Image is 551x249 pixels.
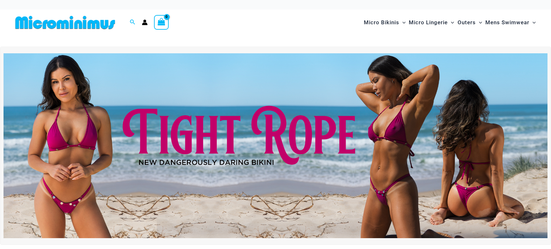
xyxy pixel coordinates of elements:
[529,14,536,31] span: Menu Toggle
[154,15,169,30] a: View Shopping Cart, empty
[407,13,456,32] a: Micro LingerieMenu ToggleMenu Toggle
[458,14,476,31] span: Outers
[448,14,454,31] span: Menu Toggle
[476,14,482,31] span: Menu Toggle
[485,14,529,31] span: Mens Swimwear
[130,19,136,26] a: Search icon link
[484,13,537,32] a: Mens SwimwearMenu ToggleMenu Toggle
[13,15,118,30] img: MM SHOP LOGO FLAT
[361,12,538,33] nav: Site Navigation
[142,19,148,25] a: Account icon link
[364,14,399,31] span: Micro Bikinis
[4,53,547,238] img: Tight Rope Pink Bikini
[399,14,406,31] span: Menu Toggle
[362,13,407,32] a: Micro BikinisMenu ToggleMenu Toggle
[409,14,448,31] span: Micro Lingerie
[456,13,484,32] a: OutersMenu ToggleMenu Toggle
